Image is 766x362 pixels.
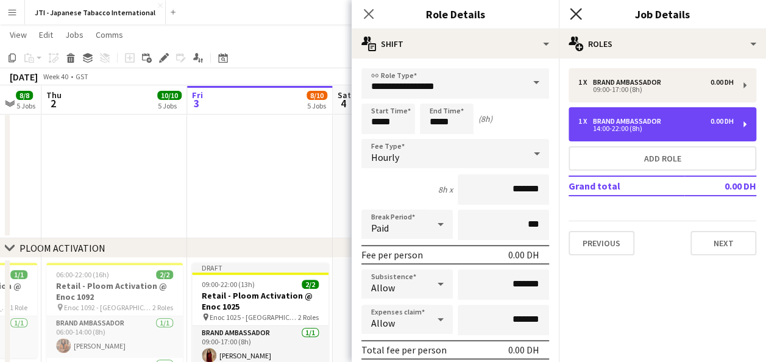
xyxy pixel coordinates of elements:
div: 14:00-22:00 (8h) [578,126,734,132]
div: 1 x [578,78,593,87]
div: 0.00 DH [711,117,734,126]
div: 0.00 DH [508,344,539,356]
a: View [5,27,32,43]
div: (8h) [478,113,492,124]
button: Previous [569,231,634,255]
span: 2 [44,96,62,110]
span: 8/10 [307,91,327,100]
div: Draft [192,263,328,272]
a: Edit [34,27,58,43]
span: Edit [39,29,53,40]
div: Total fee per person [361,344,447,356]
h3: Retail - Ploom Activation @ Enoc 1092 [46,280,183,302]
span: Sat [338,90,351,101]
span: 2 Roles [298,313,319,322]
span: Hourly [371,151,399,163]
span: Week 40 [40,72,71,81]
span: 09:00-22:00 (13h) [202,280,255,289]
div: 0.00 DH [711,78,734,87]
td: Grand total [569,176,684,196]
div: 5 Jobs [158,101,181,110]
div: 09:00-17:00 (8h) [578,87,734,93]
div: GST [76,72,88,81]
span: Enoc 1092 - [GEOGRAPHIC_DATA] [64,303,152,312]
span: Comms [96,29,123,40]
div: 0.00 DH [508,249,539,261]
span: Fri [192,90,203,101]
div: Brand Ambassador [593,78,666,87]
h3: Role Details [352,6,559,22]
a: Jobs [60,27,88,43]
div: PLOOM ACTIVATION [20,242,105,254]
div: Shift [352,29,559,59]
span: View [10,29,27,40]
td: 0.00 DH [684,176,756,196]
div: 8h x [438,184,453,195]
span: 2/2 [156,270,173,279]
span: 1/1 [10,270,27,279]
span: Allow [371,282,395,294]
span: 1 Role [10,303,27,312]
app-card-role: Brand Ambassador1/106:00-14:00 (8h)[PERSON_NAME] [46,316,183,358]
span: 8/8 [16,91,33,100]
span: 10/10 [157,91,182,100]
span: Allow [371,317,395,329]
div: [DATE] [10,71,38,83]
span: Thu [46,90,62,101]
span: 2/2 [302,280,319,289]
h3: Job Details [559,6,766,22]
button: Next [690,231,756,255]
span: Paid [371,222,389,234]
button: JTI - Japanese Tabacco International [25,1,166,24]
div: Roles [559,29,766,59]
span: 06:00-22:00 (16h) [56,270,109,279]
div: 1 x [578,117,593,126]
button: Add role [569,146,756,171]
span: Enoc 1025 - [GEOGRAPHIC_DATA] [210,313,298,322]
div: 5 Jobs [307,101,327,110]
span: 3 [190,96,203,110]
span: 4 [336,96,351,110]
h3: Retail - Ploom Activation @ Enoc 1025 [192,290,328,312]
span: Jobs [65,29,83,40]
span: 2 Roles [152,303,173,312]
div: Brand Ambassador [593,117,666,126]
a: Comms [91,27,128,43]
div: Fee per person [361,249,423,261]
div: 5 Jobs [16,101,35,110]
